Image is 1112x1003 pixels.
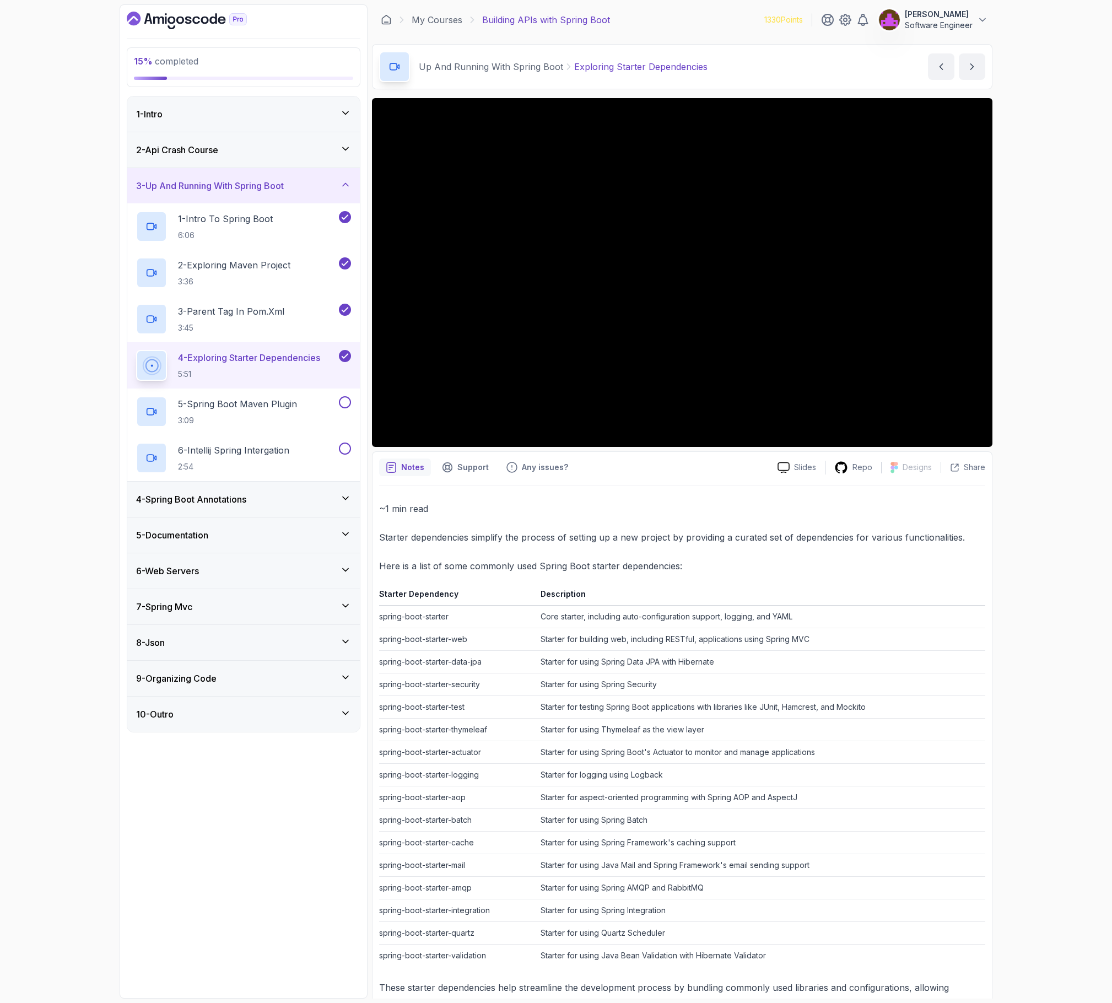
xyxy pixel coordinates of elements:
button: 5-Spring Boot Maven Plugin3:09 [136,396,351,427]
td: spring-boot-starter-actuator [379,741,536,764]
p: [PERSON_NAME] [905,9,973,20]
p: Any issues? [522,462,568,473]
td: spring-boot-starter-thymeleaf [379,719,536,741]
td: spring-boot-starter-amqp [379,877,536,899]
td: spring-boot-starter-cache [379,832,536,854]
td: Starter for using Thymeleaf as the view layer [536,719,985,741]
h3: 10 - Outro [136,708,174,721]
p: 3 - Parent Tag In pom.xml [178,305,284,318]
td: Starter for testing Spring Boot applications with libraries like JUnit, Hamcrest, and Mockito [536,696,985,719]
p: 5 - Spring Boot Maven Plugin [178,397,297,411]
h3: 5 - Documentation [136,529,208,542]
p: 1330 Points [764,14,803,25]
p: 1 - Intro To Spring Boot [178,212,273,225]
button: 1-Intro To Spring Boot6:06 [136,211,351,242]
button: 8-Json [127,625,360,660]
button: 7-Spring Mvc [127,589,360,624]
h3: 7 - Spring Mvc [136,600,192,613]
td: spring-boot-starter-batch [379,809,536,832]
p: 3:36 [178,276,290,287]
td: Starter for using Spring Security [536,673,985,696]
p: Starter dependencies simplify the process of setting up a new project by providing a curated set ... [379,530,985,545]
img: user profile image [879,9,900,30]
button: 6-Web Servers [127,553,360,589]
a: My Courses [412,13,462,26]
button: 3-Up And Running With Spring Boot [127,168,360,203]
a: Dashboard [381,14,392,25]
button: 4-Exploring Starter Dependencies5:51 [136,350,351,381]
p: Slides [794,462,816,473]
td: Core starter, including auto-configuration support, logging, and YAML [536,606,985,628]
iframe: 4 - Exploring Starter Dependencies [372,98,992,447]
h3: 2 - Api Crash Course [136,143,218,157]
td: spring-boot-starter-data-jpa [379,651,536,673]
a: Dashboard [127,12,272,29]
td: spring-boot-starter-validation [379,945,536,967]
button: 5-Documentation [127,517,360,553]
button: Feedback button [500,459,575,476]
p: Software Engineer [905,20,973,31]
td: spring-boot-starter-quartz [379,922,536,945]
h3: 3 - Up And Running With Spring Boot [136,179,284,192]
button: next content [959,53,985,80]
th: Description [536,587,985,606]
button: 3-Parent Tag In pom.xml3:45 [136,304,351,335]
button: 9-Organizing Code [127,661,360,696]
button: 10-Outro [127,697,360,732]
span: 15 % [134,56,153,67]
span: completed [134,56,198,67]
p: Share [964,462,985,473]
p: 5:51 [178,369,320,380]
p: 2:54 [178,461,289,472]
p: 3:45 [178,322,284,333]
p: Notes [401,462,424,473]
td: spring-boot-starter [379,606,536,628]
button: 2-Exploring Maven Project3:36 [136,257,351,288]
p: Up And Running With Spring Boot [419,60,563,73]
button: 6-Intellij Spring Intergation2:54 [136,443,351,473]
td: Starter for logging using Logback [536,764,985,786]
td: spring-boot-starter-aop [379,786,536,809]
button: 4-Spring Boot Annotations [127,482,360,517]
td: Starter for using Spring AMQP and RabbitMQ [536,877,985,899]
p: Here is a list of some commonly used Spring Boot starter dependencies: [379,558,985,574]
td: Starter for using Spring Data JPA with Hibernate [536,651,985,673]
p: Building APIs with Spring Boot [482,13,610,26]
td: Starter for using Java Bean Validation with Hibernate Validator [536,945,985,967]
td: spring-boot-starter-test [379,696,536,719]
h3: 4 - Spring Boot Annotations [136,493,246,506]
td: spring-boot-starter-integration [379,899,536,922]
td: Starter for using Java Mail and Spring Framework's email sending support [536,854,985,877]
button: 1-Intro [127,96,360,132]
td: Starter for using Spring Framework's caching support [536,832,985,854]
p: ~1 min read [379,501,985,516]
button: 2-Api Crash Course [127,132,360,168]
td: Starter for using Quartz Scheduler [536,922,985,945]
p: 3:09 [178,415,297,426]
td: Starter for using Spring Boot's Actuator to monitor and manage applications [536,741,985,764]
td: spring-boot-starter-web [379,628,536,651]
td: Starter for aspect-oriented programming with Spring AOP and AspectJ [536,786,985,809]
h3: 8 - Json [136,636,165,649]
p: 4 - Exploring Starter Dependencies [178,351,320,364]
button: user profile image[PERSON_NAME]Software Engineer [878,9,988,31]
p: 2 - Exploring Maven Project [178,258,290,272]
p: 6 - Intellij Spring Intergation [178,444,289,457]
h3: 6 - Web Servers [136,564,199,578]
p: Exploring Starter Dependencies [574,60,708,73]
td: Starter for using Spring Integration [536,899,985,922]
h3: 1 - Intro [136,107,163,121]
a: Slides [769,462,825,473]
h3: 9 - Organizing Code [136,672,217,685]
button: Support button [435,459,495,476]
p: 6:06 [178,230,273,241]
p: Support [457,462,489,473]
p: Repo [852,462,872,473]
td: Starter for using Spring Batch [536,809,985,832]
td: spring-boot-starter-logging [379,764,536,786]
td: Starter for building web, including RESTful, applications using Spring MVC [536,628,985,651]
th: Starter Dependency [379,587,536,606]
a: Repo [825,461,881,474]
button: Share [941,462,985,473]
button: previous content [928,53,954,80]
